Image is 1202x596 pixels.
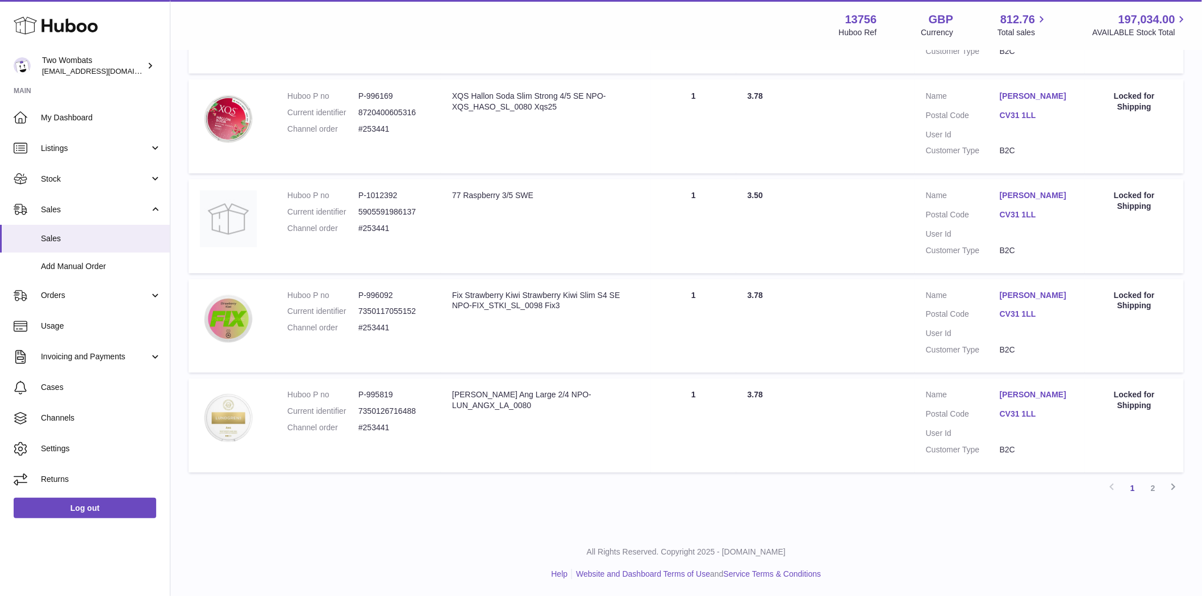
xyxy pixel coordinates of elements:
a: [PERSON_NAME] [1000,291,1074,301]
span: My Dashboard [41,112,161,123]
div: 77 Raspberry 3/5 SWE [452,191,640,202]
dd: B2C [1000,445,1074,456]
a: CV31 1LL [1000,309,1074,320]
dt: Postal Code [926,110,1000,124]
dt: Name [926,91,1000,104]
dd: #253441 [358,323,429,334]
span: Settings [41,443,161,454]
dt: Huboo P no [287,291,358,301]
span: 3.78 [748,91,763,100]
a: Log out [14,498,156,518]
dt: Huboo P no [287,191,358,202]
span: Total sales [998,27,1048,38]
a: [PERSON_NAME] [1000,390,1074,401]
a: 1 [1122,479,1143,499]
div: Locked for Shipping [1096,390,1172,412]
dd: B2C [1000,146,1074,157]
dt: User Id [926,129,1000,140]
dt: Postal Code [926,309,1000,323]
dd: P-996092 [358,291,429,301]
a: CV31 1LL [1000,110,1074,121]
dt: User Id [926,229,1000,240]
dt: Customer Type [926,345,1000,356]
dt: Channel order [287,124,358,135]
dd: B2C [1000,46,1074,57]
div: Locked for Shipping [1096,291,1172,312]
td: 1 [651,179,736,274]
dt: Name [926,291,1000,304]
span: 3.78 [748,291,763,300]
a: [PERSON_NAME] [1000,91,1074,102]
dt: Huboo P no [287,390,358,401]
dt: Current identifier [287,107,358,118]
a: Help [552,570,568,579]
span: 812.76 [1000,12,1035,27]
dt: Huboo P no [287,91,358,102]
dd: 5905591986137 [358,207,429,218]
dd: #253441 [358,423,429,434]
img: Fix_Strawberry_Kiwi_Slim_S4_Nicotine_Pouches-7350117055152.webp [200,291,257,347]
dt: Current identifier [287,406,358,417]
img: XQS_Hallon_Soda_Slim_Strong_4_5_Nicotine_Pouches-8720400605316.webp [200,91,257,148]
div: [PERSON_NAME] Ang Large 2/4 NPO-LUN_ANGX_LA_0080 [452,390,640,412]
span: 197,034.00 [1118,12,1175,27]
div: Two Wombats [42,55,144,77]
div: Locked for Shipping [1096,191,1172,212]
dt: Postal Code [926,210,1000,224]
span: Orders [41,290,149,301]
td: 1 [651,279,736,373]
a: [PERSON_NAME] [1000,191,1074,202]
div: Huboo Ref [839,27,877,38]
dt: Postal Code [926,409,1000,423]
span: [EMAIL_ADDRESS][DOMAIN_NAME] [42,66,167,75]
dd: P-995819 [358,390,429,401]
dd: 7350117055152 [358,307,429,317]
a: Website and Dashboard Terms of Use [576,570,710,579]
strong: GBP [929,12,953,27]
span: Sales [41,233,161,244]
dt: Current identifier [287,207,358,218]
span: Add Manual Order [41,261,161,272]
dd: B2C [1000,246,1074,257]
span: Channels [41,413,161,423]
strong: 13756 [845,12,877,27]
a: 2 [1143,479,1163,499]
dd: #253441 [358,124,429,135]
div: Fix Strawberry Kiwi Strawberry Kiwi Slim S4 SE NPO-FIX_STKI_SL_0098 Fix3 [452,291,640,312]
span: 3.78 [748,391,763,400]
a: CV31 1LL [1000,409,1074,420]
dt: User Id [926,329,1000,339]
dt: Customer Type [926,246,1000,257]
span: Returns [41,474,161,485]
dd: B2C [1000,345,1074,356]
dt: Channel order [287,323,358,334]
img: Lundgrens_Ang_Large_2_4_Nicotine_Pouches-7350126716488.webp [200,390,257,447]
dt: Channel order [287,224,358,234]
span: Usage [41,321,161,331]
dt: Customer Type [926,445,1000,456]
dt: Customer Type [926,146,1000,157]
dt: Name [926,191,1000,204]
img: internalAdmin-13756@internal.huboo.com [14,57,31,74]
span: AVAILABLE Stock Total [1092,27,1188,38]
span: Sales [41,204,149,215]
span: Cases [41,382,161,393]
dd: P-996169 [358,91,429,102]
dt: Customer Type [926,46,1000,57]
dd: #253441 [358,224,429,234]
dt: Channel order [287,423,358,434]
dt: Current identifier [287,307,358,317]
dd: 7350126716488 [358,406,429,417]
td: 1 [651,379,736,473]
a: Service Terms & Conditions [724,570,821,579]
p: All Rights Reserved. Copyright 2025 - [DOMAIN_NAME] [180,547,1193,558]
dt: Name [926,390,1000,404]
span: Listings [41,143,149,154]
td: 1 [651,79,736,174]
a: 197,034.00 AVAILABLE Stock Total [1092,12,1188,38]
dd: 8720400605316 [358,107,429,118]
div: Locked for Shipping [1096,91,1172,112]
div: XQS Hallon Soda Slim Strong 4/5 SE NPO-XQS_HASO_SL_0080 Xqs25 [452,91,640,112]
span: Stock [41,174,149,184]
span: 3.50 [748,191,763,200]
